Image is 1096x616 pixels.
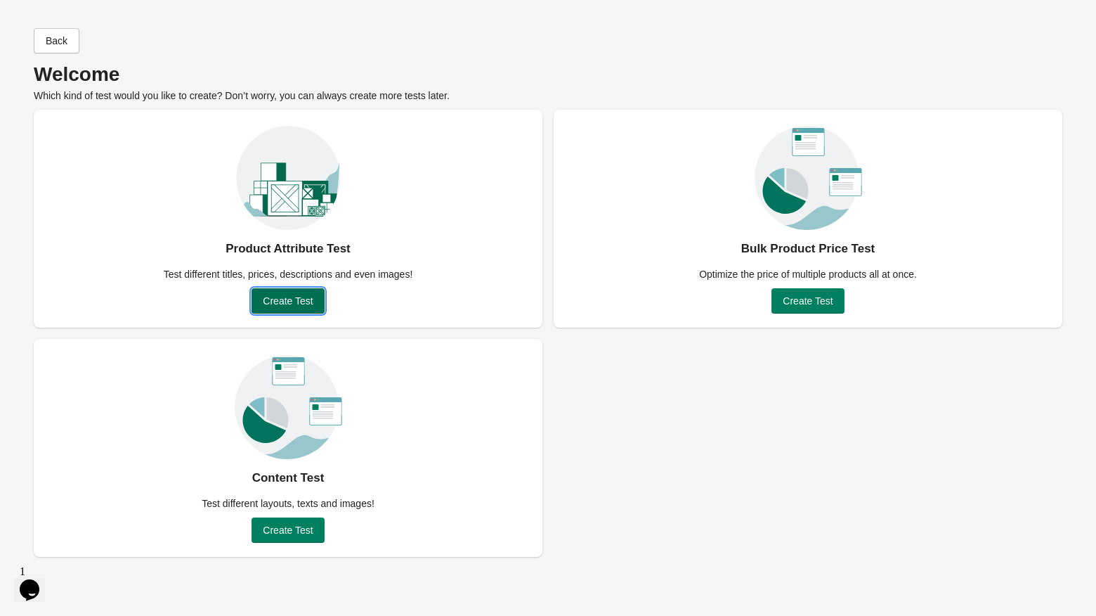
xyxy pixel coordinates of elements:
span: Create Test [783,295,833,307]
button: Back [34,28,79,53]
div: Optimize the price of multiple products all at once. [691,267,925,281]
span: Create Test [263,295,313,307]
div: Bulk Product Price Test [741,238,875,260]
div: Product Attribute Test [226,238,351,260]
div: Content Test [252,467,325,489]
div: Which kind of test would you like to create? Don’t worry, you can always create more tests later. [34,68,1062,103]
button: Create Test [252,518,324,543]
button: Create Test [252,288,324,314]
iframe: chat widget [14,560,59,602]
span: Create Test [263,525,313,536]
div: Test different layouts, texts and images! [193,496,383,511]
p: Welcome [34,68,1062,82]
div: Test different titles, prices, descriptions and even images! [155,267,422,281]
span: Back [46,35,67,46]
button: Create Test [771,288,844,314]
